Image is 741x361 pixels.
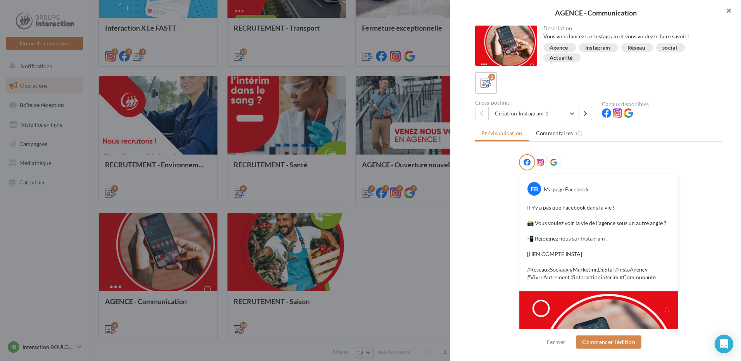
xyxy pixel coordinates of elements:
[527,182,541,196] div: FB
[550,55,573,61] div: Actualité
[715,335,733,353] div: Open Intercom Messenger
[576,335,641,349] button: Commencer l'édition
[536,129,573,137] span: Commentaires
[627,45,645,51] div: Réseau
[527,204,670,281] p: Il n'y a pas que Facebook dans la vie ! 📸 Vous voulez voir la vie de l'agence sous un autre angle...
[488,107,579,120] button: Création Instagram 1
[602,101,722,107] div: Canaux disponibles
[550,45,568,51] div: Agence
[544,186,588,193] div: Ma page Facebook
[543,33,717,40] div: Vous vous lancez sur Instagram et vous voulez le faire savoir !
[475,100,596,105] div: Cross-posting
[463,9,729,16] div: AGENCE - Communication
[585,45,610,51] div: Instagram
[488,74,495,81] div: 2
[544,337,569,347] button: Fermer
[576,130,582,136] span: (0)
[543,26,717,31] div: Description
[662,45,677,51] div: social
